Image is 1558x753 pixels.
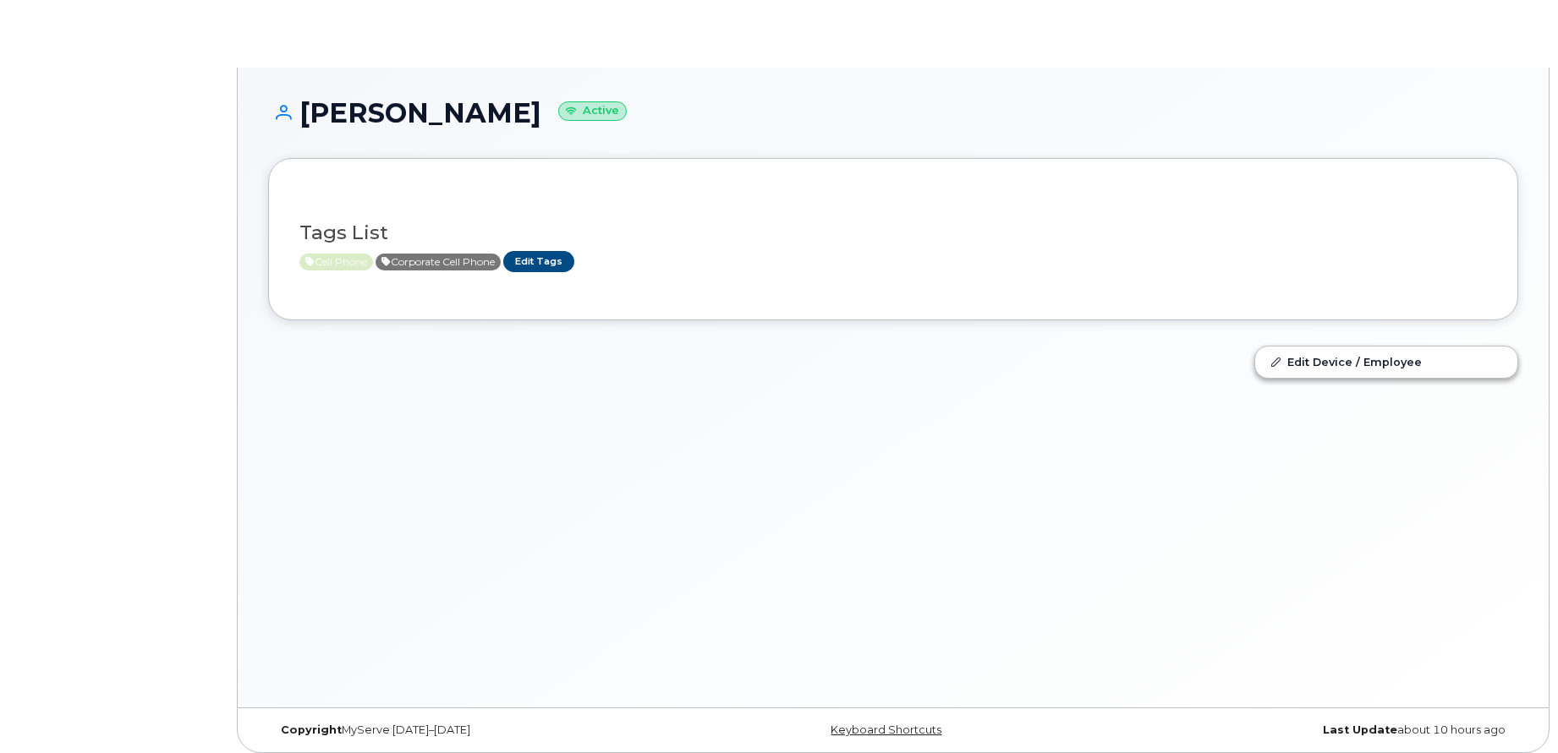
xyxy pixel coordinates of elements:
[281,723,342,736] strong: Copyright
[1255,346,1517,377] a: Edit Device / Employee
[558,101,627,121] small: Active
[268,98,1518,128] h1: [PERSON_NAME]
[376,254,501,270] span: Active
[831,723,941,736] a: Keyboard Shortcuts
[1323,723,1397,736] strong: Last Update
[299,222,1487,243] h3: Tags List
[268,723,685,737] div: MyServe [DATE]–[DATE]
[1101,723,1518,737] div: about 10 hours ago
[503,251,574,272] a: Edit Tags
[299,254,373,270] span: Active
